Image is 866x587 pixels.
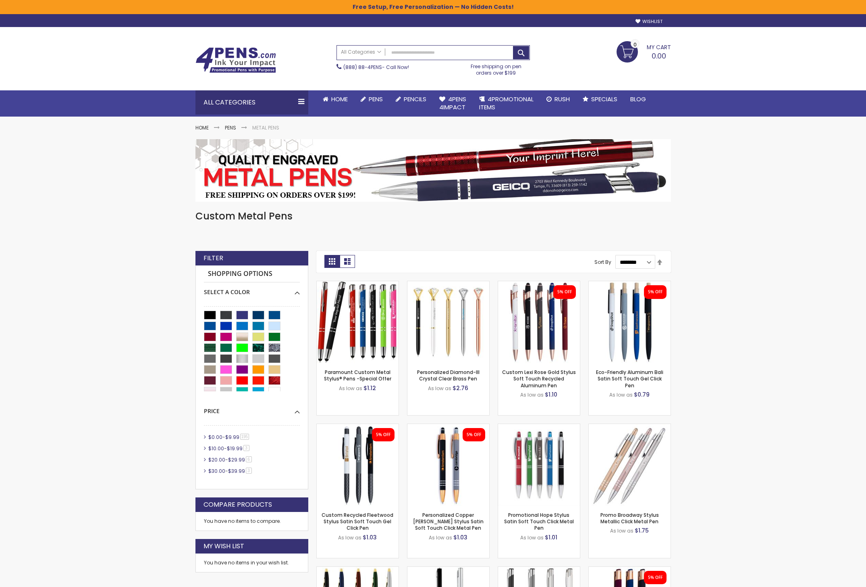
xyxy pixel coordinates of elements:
[589,281,671,288] a: Eco-Friendly Aluminum Bali Satin Soft Touch Gel Click Pen
[407,281,489,363] img: Personalized Diamond-III Crystal Clear Brass Pen
[407,566,489,573] a: Berkley Ballpoint Pen with Chrome Trim
[600,512,659,525] a: Promo Broadway Stylus Metallic Click Metal Pen
[498,424,580,506] img: Promotional Hope Stylus Satin Soft Touch Click Metal Pen
[557,289,572,295] div: 5% OFF
[648,289,662,295] div: 5% OFF
[389,90,433,108] a: Pencils
[407,424,489,506] img: Personalized Copper Penny Stylus Satin Soft Touch Click Metal Pen
[204,542,244,551] strong: My Wish List
[369,95,383,103] span: Pens
[589,424,671,430] a: Promo Broadway Stylus Metallic Click Metal Pen
[252,124,279,131] strong: Metal Pens
[317,566,399,573] a: Cooper Deluxe Metal Pen w/Gold Trim
[652,51,666,61] span: 0.00
[322,512,393,531] a: Custom Recycled Fleetwood Stylus Satin Soft Touch Gel Click Pen
[473,90,540,117] a: 4PROMOTIONALITEMS
[204,265,300,283] strong: Shopping Options
[208,445,224,452] span: $10.00
[433,90,473,117] a: 4Pens4impact
[324,255,340,268] strong: Grid
[195,124,209,131] a: Home
[633,41,637,48] span: 0
[228,456,245,463] span: $29.99
[609,391,633,398] span: As low as
[462,60,530,76] div: Free shipping on pen orders over $199
[624,90,652,108] a: Blog
[591,95,617,103] span: Specials
[204,254,223,263] strong: Filter
[502,369,576,389] a: Custom Lexi Rose Gold Stylus Soft Touch Recycled Aluminum Pen
[407,281,489,288] a: Personalized Diamond-III Crystal Clear Brass Pen
[343,64,409,71] span: - Call Now!
[520,391,544,398] span: As low as
[195,90,308,115] div: All Categories
[554,95,570,103] span: Rush
[246,468,252,474] span: 3
[195,139,671,202] img: Metal Pens
[343,64,382,71] a: (888) 88-4PENS
[594,259,611,265] label: Sort By
[324,369,391,382] a: Paramount Custom Metal Stylus® Pens -Special Offer
[354,90,389,108] a: Pens
[338,534,361,541] span: As low as
[206,456,255,463] a: $20.00-$29.996
[363,533,377,541] span: $1.03
[208,434,222,441] span: $0.00
[317,424,399,506] img: Custom Recycled Fleetwood Stylus Satin Soft Touch Gel Click Pen
[648,575,662,581] div: 5% OFF
[317,281,399,363] img: Paramount Custom Metal Stylus® Pens -Special Offer
[206,434,252,441] a: $0.00-$9.99195
[208,456,225,463] span: $20.00
[630,95,646,103] span: Blog
[520,534,544,541] span: As low as
[243,445,249,451] span: 3
[407,424,489,430] a: Personalized Copper Penny Stylus Satin Soft Touch Click Metal Pen
[206,445,252,452] a: $10.00-$19.993
[363,384,376,392] span: $1.12
[225,434,239,441] span: $9.99
[404,95,426,103] span: Pencils
[439,95,466,111] span: 4Pens 4impact
[479,95,534,111] span: 4PROMOTIONAL ITEMS
[504,512,574,531] a: Promotional Hope Stylus Satin Soft Touch Click Metal Pen
[331,95,348,103] span: Home
[545,391,557,399] span: $1.10
[228,468,245,474] span: $39.99
[317,281,399,288] a: Paramount Custom Metal Stylus® Pens -Special Offer
[376,432,390,438] div: 5% OFF
[429,534,452,541] span: As low as
[635,19,662,25] a: Wishlist
[453,384,468,392] span: $2.76
[617,41,671,61] a: 0.00 0
[610,527,633,534] span: As low as
[498,281,580,363] img: Custom Lexi Rose Gold Stylus Soft Touch Recycled Aluminum Pen
[195,512,308,531] div: You have no items to compare.
[589,566,671,573] a: Custom Eco-Friendly Rose Gold Earl Satin Soft Touch Gel Pen
[341,49,381,55] span: All Categories
[453,533,467,541] span: $1.03
[204,401,300,415] div: Price
[576,90,624,108] a: Specials
[225,124,236,131] a: Pens
[467,432,481,438] div: 5% OFF
[204,500,272,509] strong: Compare Products
[545,533,557,541] span: $1.01
[498,566,580,573] a: Paradigm Custom Metal Pens - Screen Printed
[206,468,255,474] a: $30.00-$39.993
[540,90,576,108] a: Rush
[634,391,650,399] span: $0.79
[204,282,300,296] div: Select A Color
[316,90,354,108] a: Home
[337,46,385,59] a: All Categories
[635,526,649,535] span: $1.75
[498,424,580,430] a: Promotional Hope Stylus Satin Soft Touch Click Metal Pen
[589,424,671,506] img: Promo Broadway Stylus Metallic Click Metal Pen
[204,560,300,566] div: You have no items in your wish list.
[240,434,249,440] span: 195
[596,369,663,389] a: Eco-Friendly Aluminum Bali Satin Soft Touch Gel Click Pen
[339,385,362,392] span: As low as
[589,281,671,363] img: Eco-Friendly Aluminum Bali Satin Soft Touch Gel Click Pen
[227,445,243,452] span: $19.99
[208,468,225,474] span: $30.00
[195,210,671,223] h1: Custom Metal Pens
